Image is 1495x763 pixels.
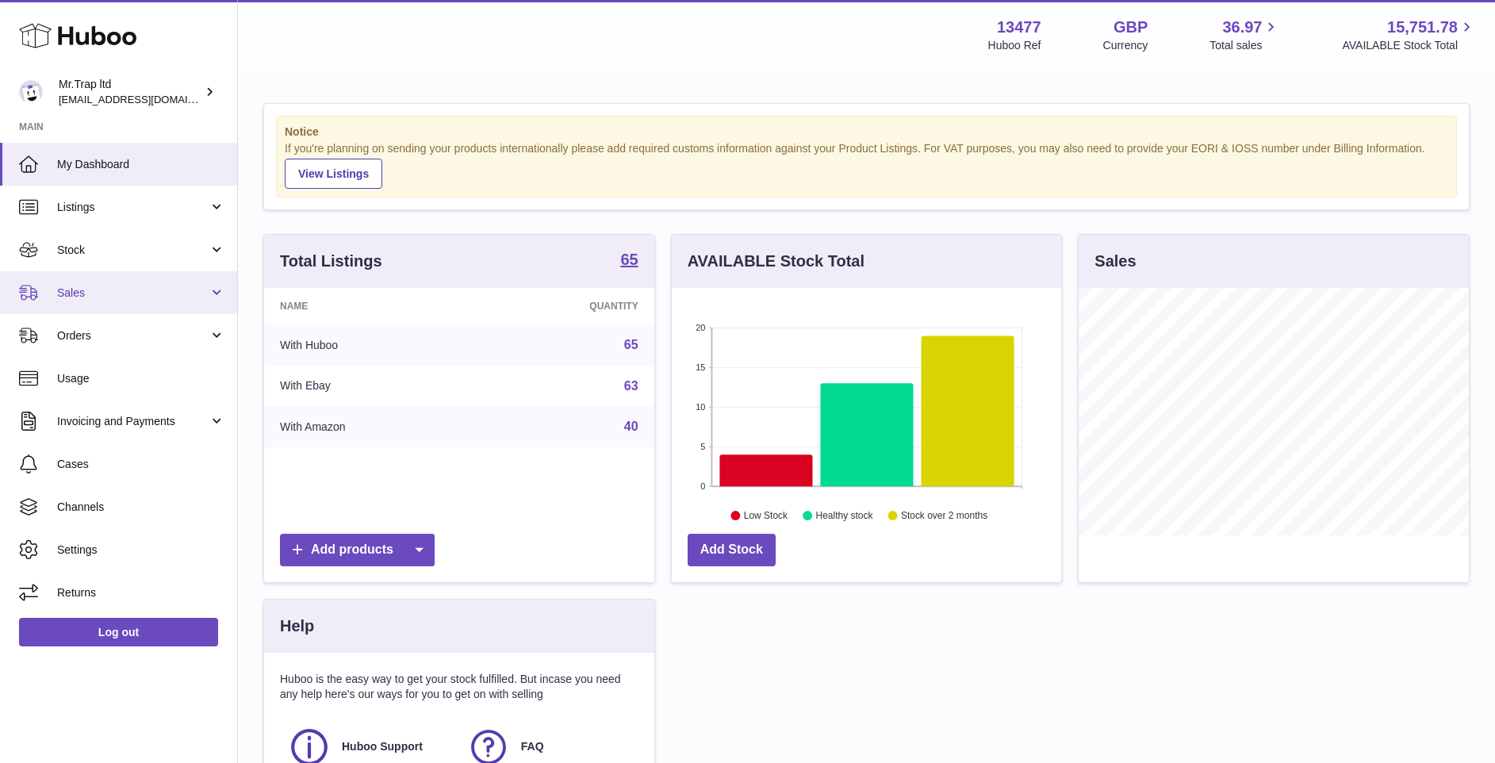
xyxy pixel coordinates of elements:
text: Stock over 2 months [901,510,987,521]
span: 15,751.78 [1387,17,1458,38]
text: 15 [696,362,705,372]
td: With Huboo [264,324,477,366]
strong: 13477 [997,17,1041,38]
span: Total sales [1209,38,1280,53]
text: 0 [700,481,705,491]
a: View Listings [285,159,382,189]
div: Mr.Trap ltd [59,77,201,107]
span: Stock [57,243,209,258]
text: Healthy stock [815,510,873,521]
span: Cases [57,457,225,472]
span: Usage [57,371,225,386]
strong: Notice [285,125,1448,140]
span: My Dashboard [57,157,225,172]
span: Orders [57,328,209,343]
td: With Ebay [264,366,477,407]
span: Channels [57,500,225,515]
h3: AVAILABLE Stock Total [688,251,864,272]
div: Currency [1103,38,1148,53]
span: Huboo Support [342,739,423,754]
img: office@grabacz.eu [19,80,43,104]
span: 36.97 [1222,17,1262,38]
a: Log out [19,618,218,646]
a: Add products [280,534,435,566]
span: Settings [57,543,225,558]
div: Huboo Ref [988,38,1041,53]
h3: Sales [1094,251,1136,272]
th: Name [264,288,477,324]
a: 63 [624,379,638,393]
p: Huboo is the easy way to get your stock fulfilled. But incase you need any help here's our ways f... [280,672,638,702]
span: FAQ [521,739,544,754]
a: 15,751.78 AVAILABLE Stock Total [1342,17,1476,53]
a: Add Stock [688,534,776,566]
span: Invoicing and Payments [57,414,209,429]
a: 65 [620,251,638,270]
text: Low Stock [744,510,788,521]
span: Listings [57,200,209,215]
h3: Total Listings [280,251,382,272]
span: Sales [57,286,209,301]
div: If you're planning on sending your products internationally please add required customs informati... [285,141,1448,189]
td: With Amazon [264,406,477,447]
text: 10 [696,402,705,412]
text: 20 [696,323,705,332]
a: 40 [624,420,638,433]
strong: 65 [620,251,638,267]
span: Returns [57,585,225,600]
th: Quantity [477,288,654,324]
h3: Help [280,615,314,637]
a: 65 [624,338,638,351]
span: AVAILABLE Stock Total [1342,38,1476,53]
span: [EMAIL_ADDRESS][DOMAIN_NAME] [59,93,233,105]
strong: GBP [1114,17,1148,38]
text: 5 [700,442,705,451]
a: 36.97 Total sales [1209,17,1280,53]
